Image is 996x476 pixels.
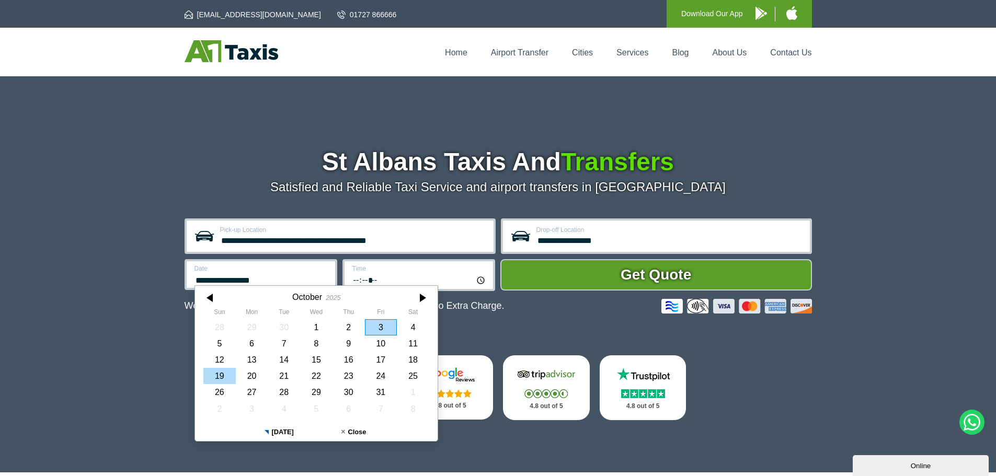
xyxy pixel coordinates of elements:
[418,367,481,382] img: Google
[397,319,429,335] div: 04 October 2025
[524,389,568,398] img: Stars
[185,180,812,194] p: Satisfied and Reliable Taxi Service and airport transfers in [GEOGRAPHIC_DATA]
[268,352,300,368] div: 14 October 2025
[397,384,429,400] div: 01 November 2025
[364,384,397,400] div: 31 October 2025
[203,368,236,384] div: 19 October 2025
[503,355,590,420] a: Tripadvisor Stars 4.8 out of 5
[300,401,333,417] div: 05 November 2025
[500,259,812,291] button: Get Quote
[536,227,804,233] label: Drop-off Location
[364,401,397,417] div: 07 November 2025
[418,399,482,412] p: 4.8 out of 5
[397,401,429,417] div: 08 November 2025
[268,319,300,335] div: 30 September 2025
[300,384,333,400] div: 29 October 2025
[672,48,689,57] a: Blog
[185,9,321,20] a: [EMAIL_ADDRESS][DOMAIN_NAME]
[203,308,236,319] th: Sunday
[445,48,467,57] a: Home
[203,384,236,400] div: 26 October 2025
[397,352,429,368] div: 18 October 2025
[515,367,578,382] img: Tripadvisor
[770,48,811,57] a: Contact Us
[514,400,578,413] p: 4.8 out of 5
[268,308,300,319] th: Tuesday
[786,6,797,20] img: A1 Taxis iPhone App
[316,423,391,441] button: Close
[185,40,278,62] img: A1 Taxis St Albans LTD
[268,384,300,400] div: 28 October 2025
[612,367,674,382] img: Trustpilot
[572,48,593,57] a: Cities
[185,300,505,311] p: We Now Accept Card & Contactless Payment In
[185,149,812,175] h1: St Albans Taxis And
[203,319,236,335] div: 28 September 2025
[397,335,429,352] div: 11 October 2025
[235,319,268,335] div: 29 September 2025
[384,300,504,311] span: The Car at No Extra Charge.
[621,389,665,398] img: Stars
[203,335,236,352] div: 05 October 2025
[364,368,397,384] div: 24 October 2025
[203,401,236,417] div: 02 November 2025
[853,453,991,476] iframe: chat widget
[352,265,487,272] label: Time
[600,355,686,420] a: Trustpilot Stars 4.8 out of 5
[235,368,268,384] div: 20 October 2025
[268,368,300,384] div: 21 October 2025
[235,401,268,417] div: 03 November 2025
[332,352,364,368] div: 16 October 2025
[397,308,429,319] th: Saturday
[332,308,364,319] th: Thursday
[397,368,429,384] div: 25 October 2025
[332,384,364,400] div: 30 October 2025
[428,389,472,398] img: Stars
[364,308,397,319] th: Friday
[235,352,268,368] div: 13 October 2025
[235,308,268,319] th: Monday
[235,384,268,400] div: 27 October 2025
[406,355,493,420] a: Google Stars 4.8 out of 5
[681,7,743,20] p: Download Our App
[300,308,333,319] th: Wednesday
[292,292,322,302] div: October
[364,352,397,368] div: 17 October 2025
[364,335,397,352] div: 10 October 2025
[300,335,333,352] div: 08 October 2025
[300,368,333,384] div: 22 October 2025
[332,401,364,417] div: 06 November 2025
[332,335,364,352] div: 09 October 2025
[332,319,364,335] div: 02 October 2025
[491,48,548,57] a: Airport Transfer
[268,335,300,352] div: 07 October 2025
[203,352,236,368] div: 12 October 2025
[194,265,329,272] label: Date
[561,148,674,176] span: Transfers
[713,48,747,57] a: About Us
[616,48,648,57] a: Services
[611,400,675,413] p: 4.8 out of 5
[332,368,364,384] div: 23 October 2025
[337,9,397,20] a: 01727 866666
[220,227,487,233] label: Pick-up Location
[300,319,333,335] div: 01 October 2025
[300,352,333,368] div: 15 October 2025
[364,319,397,335] div: 03 October 2025
[755,7,767,20] img: A1 Taxis Android App
[242,423,316,441] button: [DATE]
[235,335,268,352] div: 06 October 2025
[268,401,300,417] div: 04 November 2025
[326,294,340,301] div: 2025
[661,299,812,314] img: Credit And Debit Cards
